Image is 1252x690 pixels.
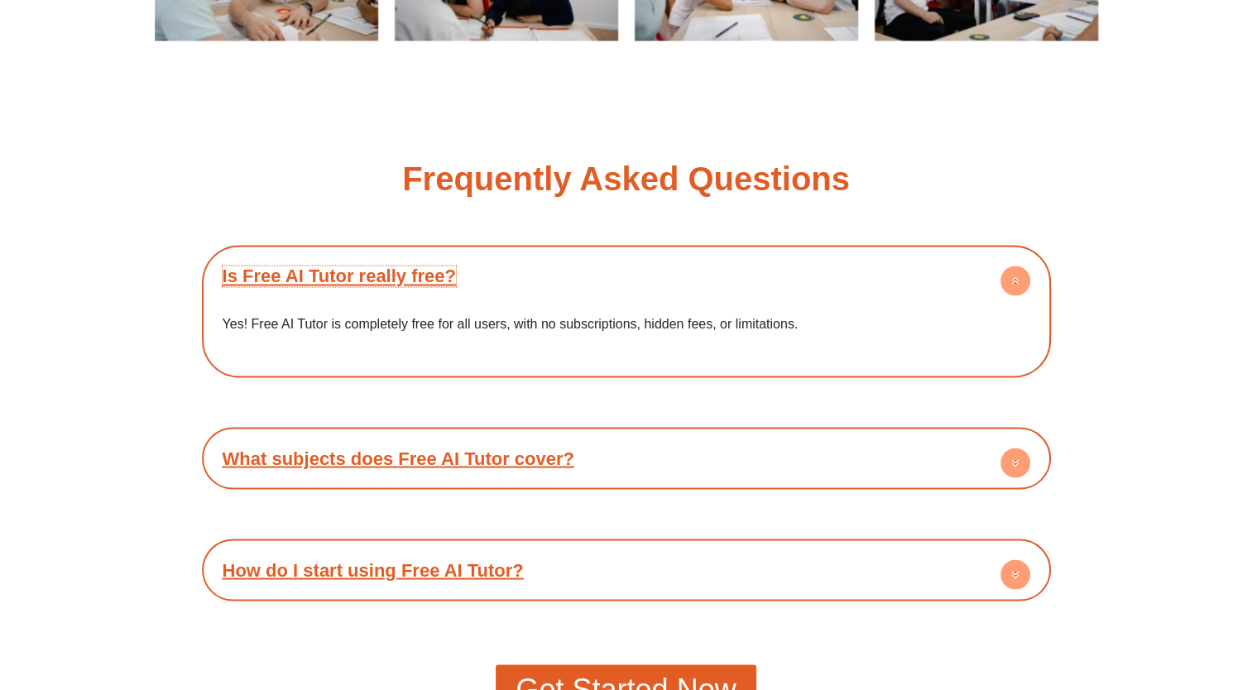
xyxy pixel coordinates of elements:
[223,311,1030,336] p: Yes! Free AI Tutor is completely free for all users, with no subscriptions, hidden fees, or limit...
[210,435,1043,481] div: What subjects does Free AI Tutor cover?
[210,299,1043,369] div: Is Free AI Tutor really free?
[402,162,850,195] h2: Frequently Asked Questions
[210,253,1043,299] div: Is Free AI Tutor really free?
[210,547,1043,592] div: How do I start using Free AI Tutor?
[223,559,524,580] a: How do I start using Free AI Tutor?
[223,266,456,286] a: Is Free AI Tutor really free?
[223,448,574,468] a: What subjects does Free AI Tutor cover?
[1169,611,1252,690] iframe: Chat Widget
